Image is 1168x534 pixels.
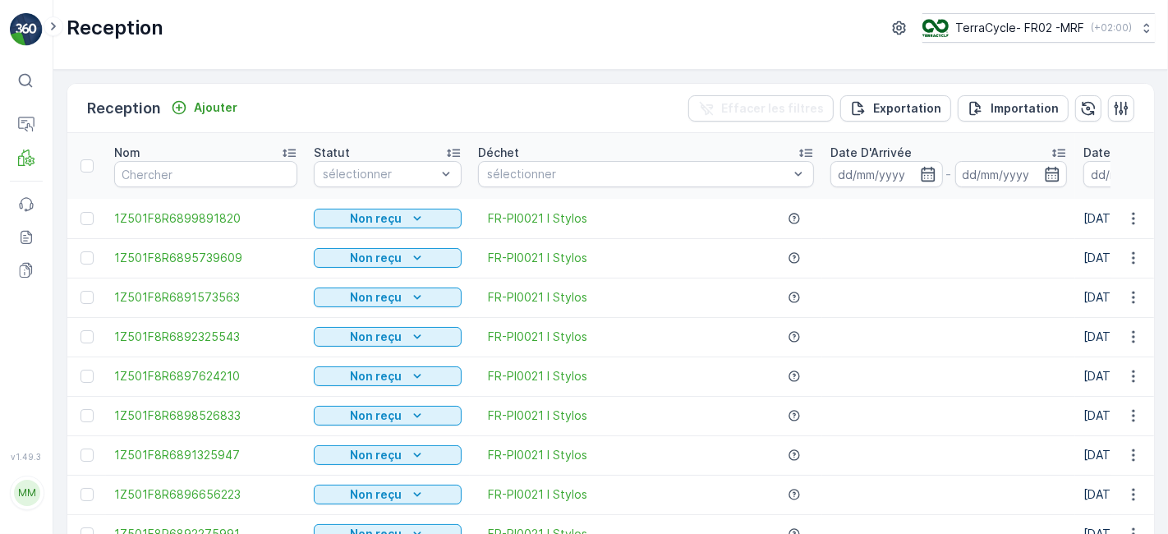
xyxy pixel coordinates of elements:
[80,449,94,462] div: Toggle Row Selected
[114,368,297,384] a: 1Z501F8R6897624210
[351,289,402,306] p: Non reçu
[955,161,1068,187] input: dd/mm/yyyy
[114,250,297,266] a: 1Z501F8R6895739609
[323,166,436,182] p: sélectionner
[1091,21,1132,35] p: ( +02:00 )
[478,145,519,161] p: Déchet
[67,15,163,41] p: Reception
[351,447,402,463] p: Non reçu
[114,145,140,161] p: Nom
[488,407,587,424] a: FR-PI0021 I Stylos
[80,488,94,501] div: Toggle Row Selected
[314,145,350,161] p: Statut
[114,486,297,503] a: 1Z501F8R6896656223
[314,248,462,268] button: Non reçu
[351,486,402,503] p: Non reçu
[80,370,94,383] div: Toggle Row Selected
[314,445,462,465] button: Non reçu
[164,98,244,117] button: Ajouter
[488,447,587,463] a: FR-PI0021 I Stylos
[351,407,402,424] p: Non reçu
[488,250,587,266] a: FR-PI0021 I Stylos
[922,19,949,37] img: terracycle.png
[487,166,789,182] p: sélectionner
[958,95,1069,122] button: Importation
[351,329,402,345] p: Non reçu
[351,250,402,266] p: Non reçu
[114,407,297,424] a: 1Z501F8R6898526833
[87,97,161,120] p: Reception
[688,95,834,122] button: Effacer les filtres
[873,100,941,117] p: Exportation
[840,95,951,122] button: Exportation
[10,13,43,46] img: logo
[922,13,1155,43] button: TerraCycle- FR02 -MRF(+02:00)
[80,330,94,343] div: Toggle Row Selected
[314,288,462,307] button: Non reçu
[946,164,952,184] p: -
[80,251,94,265] div: Toggle Row Selected
[114,329,297,345] a: 1Z501F8R6892325543
[351,210,402,227] p: Non reçu
[80,212,94,225] div: Toggle Row Selected
[194,99,237,116] p: Ajouter
[314,485,462,504] button: Non reçu
[114,210,297,227] a: 1Z501F8R6899891820
[488,368,587,384] a: FR-PI0021 I Stylos
[314,327,462,347] button: Non reçu
[488,210,587,227] a: FR-PI0021 I Stylos
[80,409,94,422] div: Toggle Row Selected
[991,100,1059,117] p: Importation
[10,452,43,462] span: v 1.49.3
[955,20,1084,36] p: TerraCycle- FR02 -MRF
[114,447,297,463] a: 1Z501F8R6891325947
[830,145,912,161] p: Date D'Arrivée
[488,289,587,306] a: FR-PI0021 I Stylos
[114,289,297,306] a: 1Z501F8R6891573563
[114,161,297,187] input: Chercher
[830,161,943,187] input: dd/mm/yyyy
[314,366,462,386] button: Non reçu
[80,291,94,304] div: Toggle Row Selected
[488,329,587,345] a: FR-PI0021 I Stylos
[314,209,462,228] button: Non reçu
[351,368,402,384] p: Non reçu
[10,465,43,521] button: MM
[721,100,824,117] p: Effacer les filtres
[314,406,462,426] button: Non reçu
[488,486,587,503] a: FR-PI0021 I Stylos
[14,480,40,506] div: MM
